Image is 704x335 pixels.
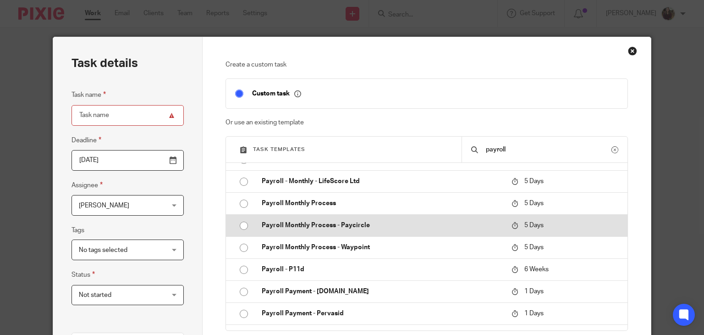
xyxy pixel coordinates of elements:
label: Deadline [71,135,101,145]
input: Search... [485,145,611,155]
span: 5 Days [524,178,544,184]
p: Payroll Payment - Pervasid [262,309,502,318]
span: 5 Days [524,222,544,229]
span: Not started [79,292,111,298]
label: Assignee [71,180,103,190]
p: Payroll Monthly Process - Paycircle [262,221,502,230]
p: Payroll Monthly Process - Waypoint [262,243,502,252]
span: No tags selected [79,247,127,253]
p: Payroll Monthly Process [262,199,502,208]
span: 1 Days [524,310,544,317]
label: Tags [71,226,84,235]
span: Task templates [253,147,305,152]
p: Create a custom task [225,60,628,69]
span: 6 Weeks [524,266,549,273]
span: 5 Days [524,200,544,207]
div: Close this dialog window [628,46,637,56]
p: Custom task [252,89,301,98]
p: Payroll - Monthly - LifeScore Ltd [262,177,502,186]
span: [PERSON_NAME] [79,202,129,209]
label: Task name [71,89,106,100]
p: Payroll Payment - [DOMAIN_NAME] [262,287,502,296]
input: Task name [71,105,184,126]
h2: Task details [71,56,138,71]
span: 5 Days [524,244,544,251]
p: Or use an existing template [225,118,628,127]
span: 1 Days [524,288,544,295]
input: Pick a date [71,150,184,171]
p: Payroll - P11d [262,265,502,274]
label: Status [71,269,95,280]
